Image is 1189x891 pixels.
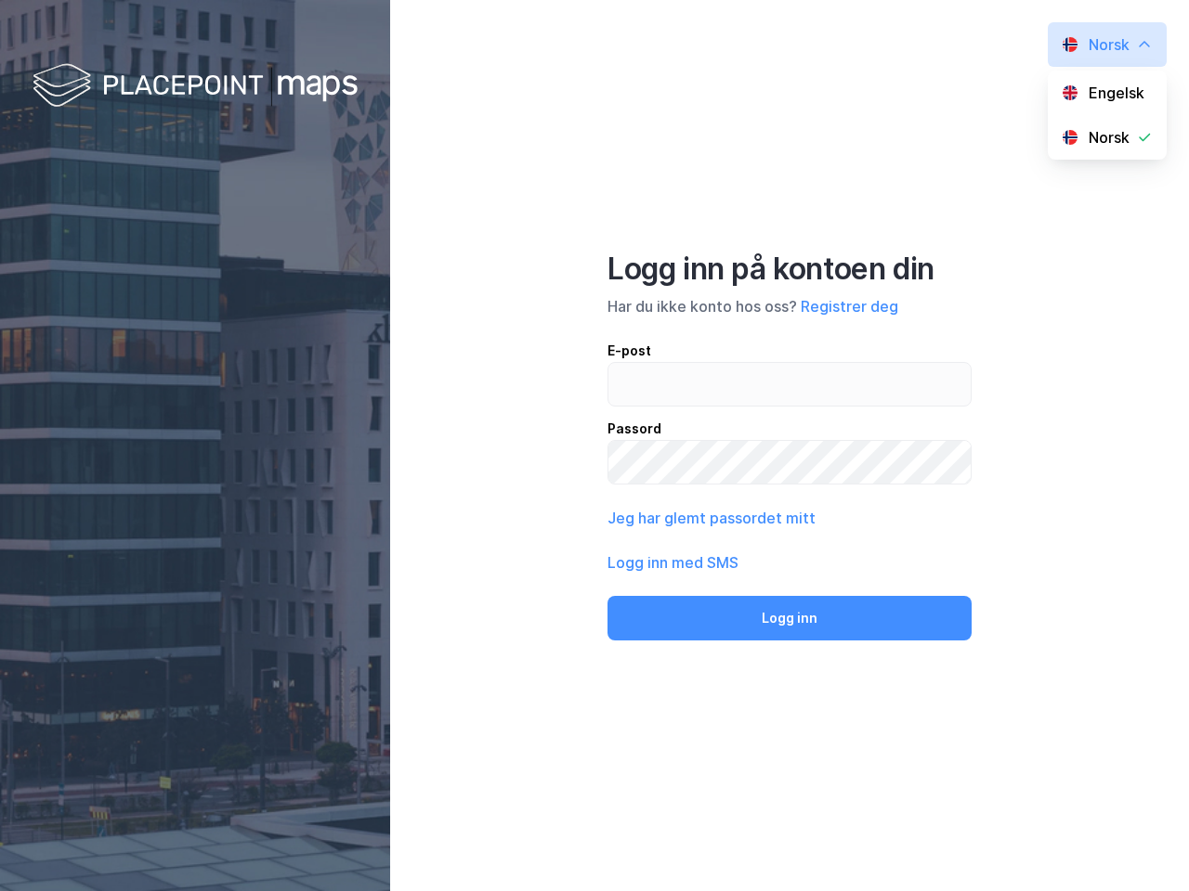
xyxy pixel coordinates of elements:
[1096,802,1189,891] iframe: Chat Widget
[801,295,898,317] button: Registrer deg
[1089,126,1130,148] div: Norsk
[1089,82,1144,104] div: Engelsk
[33,59,358,114] img: logo-white.f07954bde2210d2a523dddb988cd2aa7.svg
[608,340,972,362] div: E-post
[608,251,972,288] div: Logg inn på kontoen din
[608,295,972,317] div: Har du ikke konto hos oss?
[1089,33,1130,56] div: Norsk
[608,507,816,529] button: Jeg har glemt passordet mitt
[608,418,972,440] div: Passord
[608,596,972,640] button: Logg inn
[608,551,738,574] button: Logg inn med SMS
